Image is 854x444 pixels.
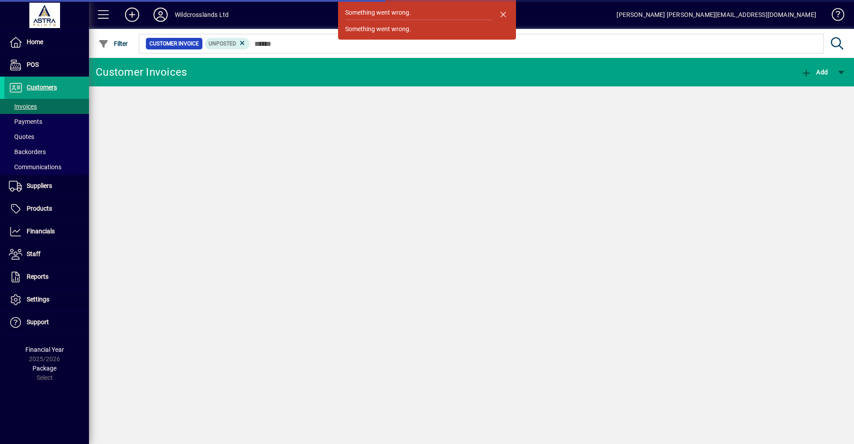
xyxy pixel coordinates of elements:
a: Knowledge Base [825,2,843,31]
span: Quotes [9,133,34,140]
a: Home [4,31,89,53]
div: Wildcrosslands Ltd [175,8,229,22]
a: Backorders [4,144,89,159]
a: Quotes [4,129,89,144]
span: Suppliers [27,182,52,189]
button: Add [118,7,146,23]
span: Backorders [9,148,46,155]
span: Home [27,38,43,45]
a: Reports [4,266,89,288]
span: Products [27,205,52,212]
a: POS [4,54,89,76]
span: Communications [9,163,61,171]
mat-chip: Customer Invoice Status: Unposted [205,38,250,49]
span: Staff [27,250,40,257]
a: Suppliers [4,175,89,197]
button: Profile [146,7,175,23]
button: Add [799,64,830,80]
a: Settings [4,289,89,311]
span: POS [27,61,39,68]
button: Filter [96,36,130,52]
span: Payments [9,118,42,125]
a: Financials [4,220,89,243]
a: Products [4,198,89,220]
a: Support [4,311,89,334]
a: Invoices [4,99,89,114]
div: Customer Invoices [96,65,187,79]
span: Filter [98,40,128,47]
span: Support [27,318,49,326]
a: Staff [4,243,89,265]
a: Payments [4,114,89,129]
span: Invoices [9,103,37,110]
span: Customer Invoice [149,39,199,48]
span: Settings [27,296,49,303]
span: Customers [27,84,57,91]
span: Add [801,69,828,76]
span: Package [32,365,56,372]
div: [PERSON_NAME] [PERSON_NAME][EMAIL_ADDRESS][DOMAIN_NAME] [616,8,816,22]
span: Financial Year [25,346,64,353]
a: Communications [4,159,89,175]
span: Reports [27,273,48,280]
span: Unposted [209,41,236,47]
span: Financials [27,228,55,235]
